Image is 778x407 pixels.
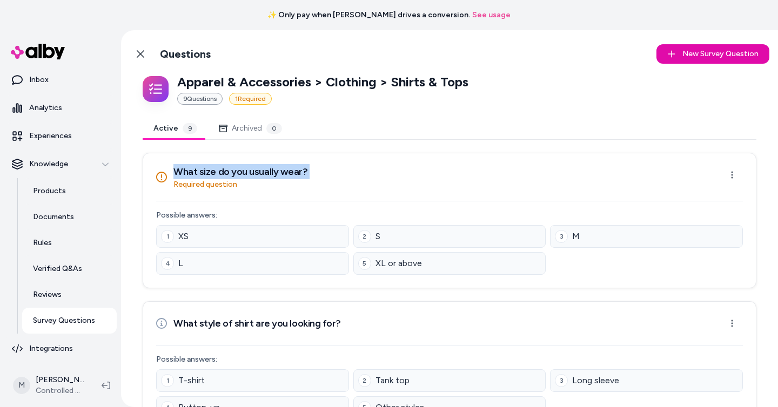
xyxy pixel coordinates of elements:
[375,230,380,243] span: S
[156,210,743,221] p: Possible answers:
[572,230,580,243] span: M
[143,118,208,139] button: Active
[6,368,93,403] button: M[PERSON_NAME]Controlled Chaos
[13,377,30,394] span: M
[177,93,223,105] div: 9 Question s
[161,374,174,387] div: 1
[161,230,174,243] div: 1
[29,159,68,169] p: Knowledge
[472,10,511,21] a: See usage
[267,10,470,21] span: ✨ Only pay when [PERSON_NAME] drives a conversion.
[4,123,117,149] a: Experiences
[22,230,117,256] a: Rules
[33,289,62,300] p: Reviews
[33,212,74,222] p: Documents
[161,257,174,270] div: 4
[29,103,62,113] p: Analytics
[183,123,197,134] div: 9
[22,282,117,308] a: Reviews
[33,315,95,326] p: Survey Questions
[4,67,117,93] a: Inbox
[229,93,272,105] div: 1 Required
[358,230,371,243] div: 2
[33,238,52,248] p: Rules
[4,336,117,362] a: Integrations
[375,257,422,270] span: XL or above
[4,95,117,121] a: Analytics
[375,374,410,387] span: Tank top
[358,374,371,387] div: 2
[33,263,82,274] p: Verified Q&As
[178,230,189,243] span: XS
[22,256,117,282] a: Verified Q&As
[22,178,117,204] a: Products
[178,374,205,387] span: T-shirt
[160,48,211,61] h1: Questions
[178,257,183,270] span: L
[156,354,743,365] p: Possible answers:
[22,204,117,230] a: Documents
[11,44,65,59] img: alby Logo
[656,44,769,64] button: New Survey Question
[29,74,49,85] p: Inbox
[33,186,66,196] p: Products
[29,131,72,141] p: Experiences
[4,151,117,177] button: Knowledge
[29,343,73,354] p: Integrations
[208,118,293,139] button: Archived
[177,73,468,91] p: Apparel & Accessories > Clothing > Shirts & Tops
[555,230,568,243] div: 3
[358,257,371,270] div: 5
[173,179,308,190] p: Required question
[173,164,308,179] h3: What size do you usually wear?
[572,374,619,387] span: Long sleeve
[36,375,84,385] p: [PERSON_NAME]
[22,308,117,334] a: Survey Questions
[173,316,341,331] h3: What style of shirt are you looking for?
[682,49,759,59] span: New Survey Question
[36,385,84,396] span: Controlled Chaos
[266,123,282,134] div: 0
[555,374,568,387] div: 3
